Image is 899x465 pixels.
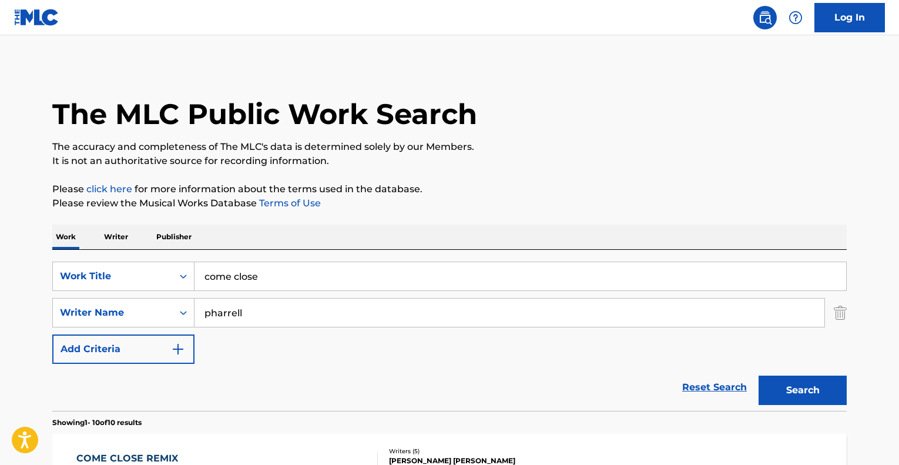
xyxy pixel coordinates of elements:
[759,376,847,405] button: Search
[60,306,166,320] div: Writer Name
[153,225,195,249] p: Publisher
[52,96,477,132] h1: The MLC Public Work Search
[52,154,847,168] p: It is not an authoritative source for recording information.
[257,198,321,209] a: Terms of Use
[753,6,777,29] a: Public Search
[389,447,566,456] div: Writers ( 5 )
[834,298,847,327] img: Delete Criterion
[866,296,899,390] iframe: Resource Center
[14,9,59,26] img: MLC Logo
[789,11,803,25] img: help
[60,269,166,283] div: Work Title
[52,196,847,210] p: Please review the Musical Works Database
[814,3,885,32] a: Log In
[52,225,79,249] p: Work
[100,225,132,249] p: Writer
[52,417,142,428] p: Showing 1 - 10 of 10 results
[52,262,847,411] form: Search Form
[52,182,847,196] p: Please for more information about the terms used in the database.
[676,374,753,400] a: Reset Search
[86,183,132,195] a: click here
[784,6,807,29] div: Help
[171,342,185,356] img: 9d2ae6d4665cec9f34b9.svg
[758,11,772,25] img: search
[52,334,194,364] button: Add Criteria
[52,140,847,154] p: The accuracy and completeness of The MLC's data is determined solely by our Members.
